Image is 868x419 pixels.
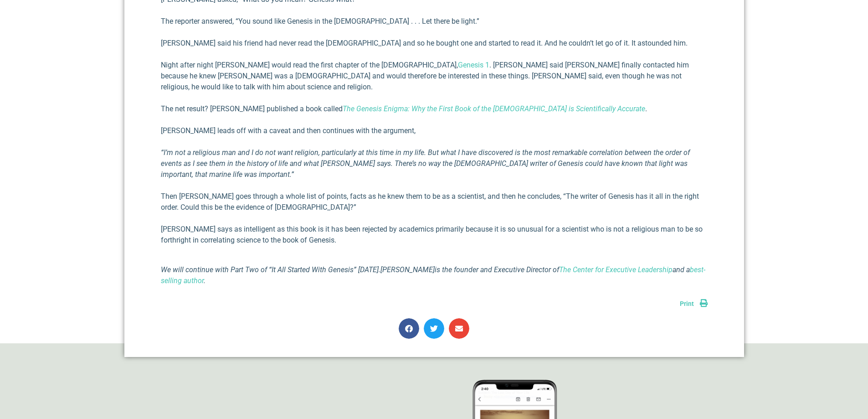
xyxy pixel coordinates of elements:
[161,148,690,179] em: “I’m not a religious man and I do not want religion, particularly at this time in my life. But wh...
[380,265,435,274] a: [PERSON_NAME]
[680,300,708,307] a: Print
[161,265,705,285] a: best-selling author
[343,104,645,113] a: The Genesis Enigma: Why the First Book of the [DEMOGRAPHIC_DATA] is Scientifically Accurate
[161,60,708,93] p: Night after night [PERSON_NAME] would read the first chapter of the [DEMOGRAPHIC_DATA], . [PERSON...
[161,16,708,27] p: The reporter answered, “You sound like Genesis in the [DEMOGRAPHIC_DATA] . . . Let there be light.”
[680,300,694,307] span: Print
[424,318,444,339] div: Share on twitter
[161,265,705,285] i: is the founder and Executive Director of and a .
[161,224,708,246] p: [PERSON_NAME] says as intelligent as this book is it has been rejected by academics primarily bec...
[161,38,708,49] p: [PERSON_NAME] said his friend had never read the [DEMOGRAPHIC_DATA] and so he bought one and star...
[399,318,419,339] div: Share on facebook
[458,61,489,69] a: Genesis 1
[161,125,708,136] p: [PERSON_NAME] leads off with a caveat and then continues with the argument,
[449,318,469,339] div: Share on email
[161,265,380,274] em: We will continue with Part Two of “It All Started With Genesis” [DATE].
[161,191,708,213] p: Then [PERSON_NAME] goes through a whole list of points, facts as he knew them to be as a scientis...
[559,265,673,274] a: The Center for Executive Leadership
[161,103,708,114] p: The net result? [PERSON_NAME] published a book called .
